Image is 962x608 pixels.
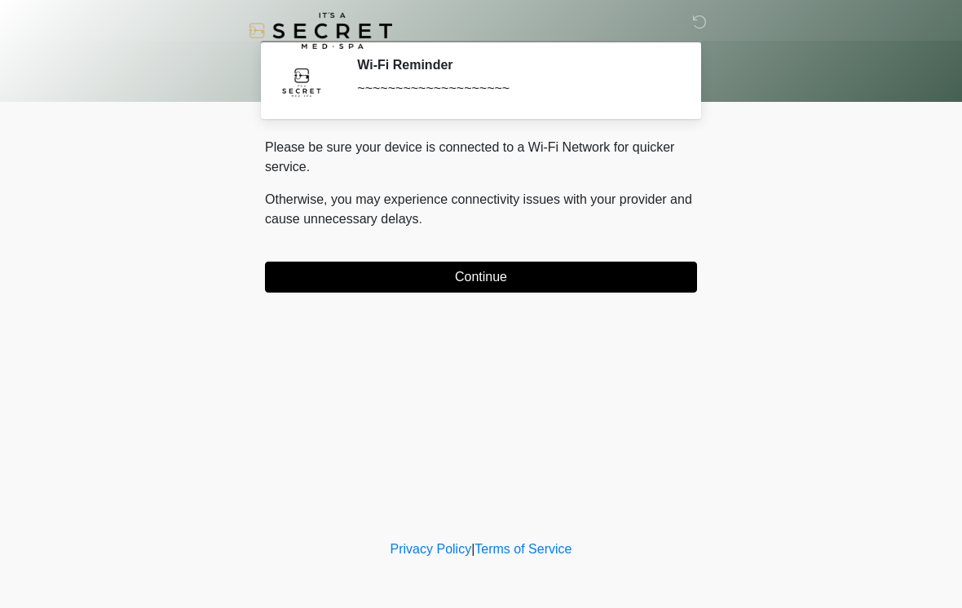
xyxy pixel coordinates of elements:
[249,12,392,49] img: It's A Secret Med Spa Logo
[265,190,697,229] p: Otherwise, you may experience connectivity issues with your provider and cause unnecessary delays
[419,212,422,226] span: .
[357,79,673,99] div: ~~~~~~~~~~~~~~~~~~~~
[277,57,326,106] img: Agent Avatar
[265,138,697,177] p: Please be sure your device is connected to a Wi-Fi Network for quicker service.
[391,542,472,556] a: Privacy Policy
[474,542,571,556] a: Terms of Service
[471,542,474,556] a: |
[265,262,697,293] button: Continue
[357,57,673,73] h2: Wi-Fi Reminder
